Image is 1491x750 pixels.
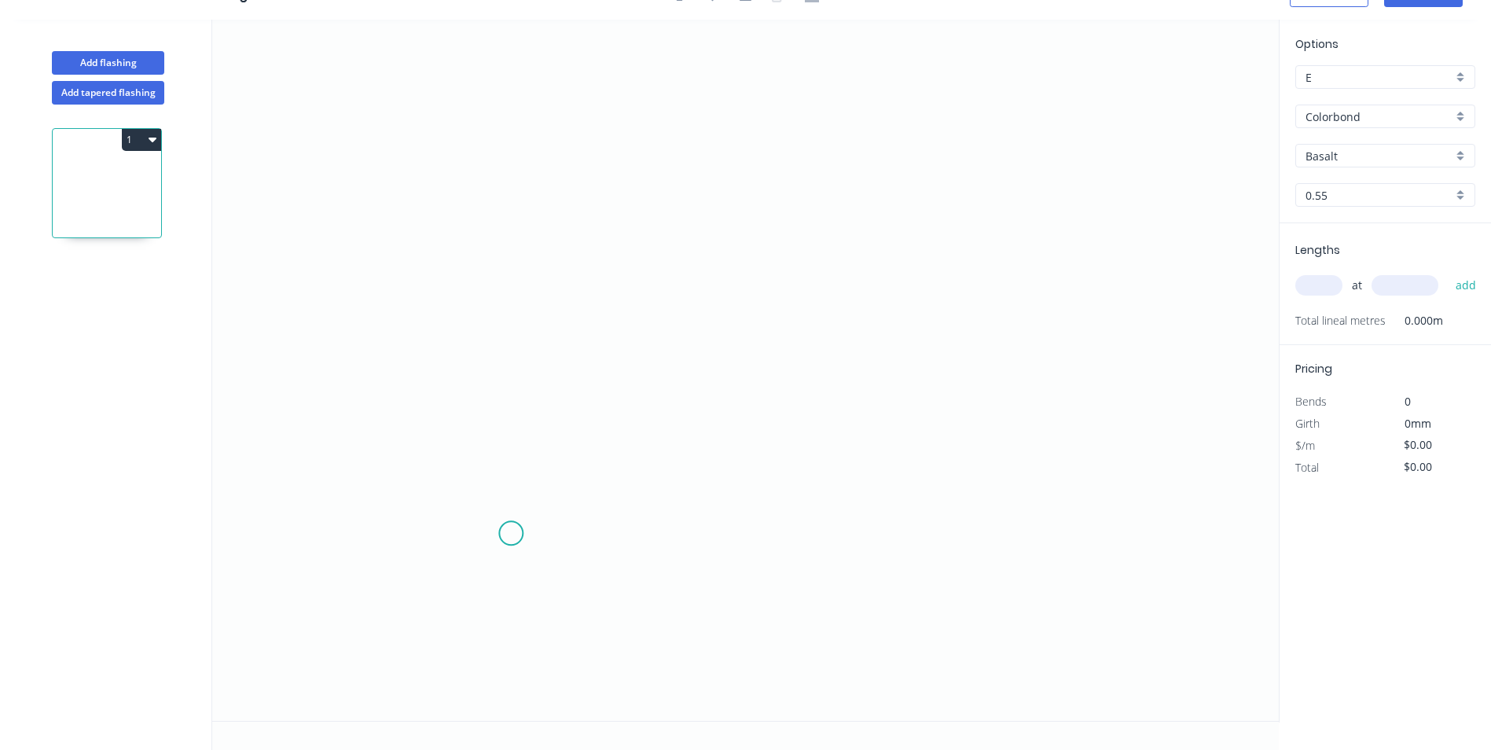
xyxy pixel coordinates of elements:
[1386,310,1443,332] span: 0.000m
[1306,69,1452,86] input: Price level
[1295,394,1327,409] span: Bends
[1405,416,1431,431] span: 0mm
[1295,36,1339,52] span: Options
[1295,242,1340,258] span: Lengths
[1295,460,1319,475] span: Total
[1405,394,1411,409] span: 0
[122,129,161,151] button: 1
[1306,187,1452,204] input: Thickness
[1352,274,1362,296] span: at
[1448,272,1485,299] button: add
[52,81,164,105] button: Add tapered flashing
[52,51,164,75] button: Add flashing
[1306,108,1452,125] input: Material
[1295,361,1332,377] span: Pricing
[212,20,1279,721] svg: 0
[1295,438,1315,453] span: $/m
[1295,416,1320,431] span: Girth
[1306,148,1452,164] input: Colour
[1295,310,1386,332] span: Total lineal metres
